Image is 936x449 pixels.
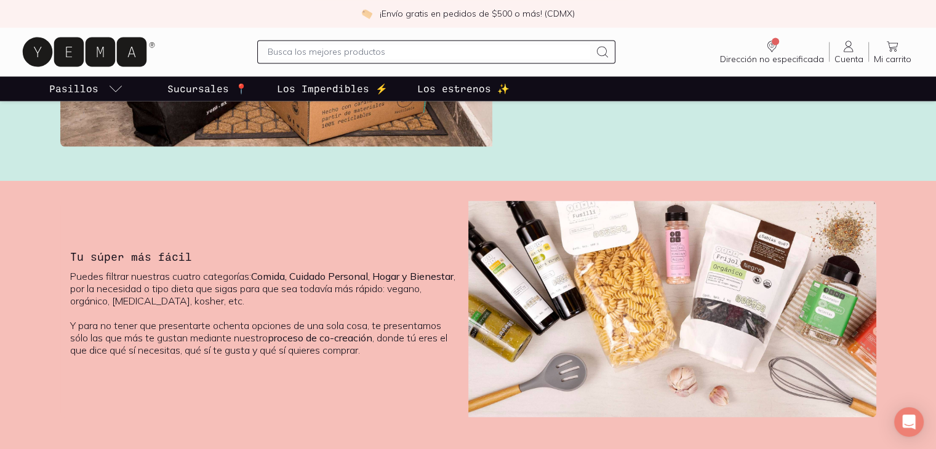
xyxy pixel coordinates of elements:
span: Dirección no especificada [720,54,824,65]
p: Sucursales 📍 [167,81,247,96]
a: Dirección no especificada [715,39,829,65]
p: Los Imperdibles ⚡️ [277,81,388,96]
span: Cuenta [834,54,863,65]
p: Puedes filtrar nuestras cuatro categorías: , por la necesidad o tipo dieta que sigas para que sea... [70,269,458,356]
a: Sucursales 📍 [165,76,250,101]
p: ¡Envío gratis en pedidos de $500 o más! (CDMX) [380,7,575,20]
img: Tu súper más fácil [468,201,876,417]
b: proceso de co-creación [268,331,372,343]
div: Open Intercom Messenger [894,407,924,437]
img: check [361,8,372,19]
a: Los Imperdibles ⚡️ [274,76,390,101]
a: Mi carrito [869,39,916,65]
p: Pasillos [49,81,98,96]
p: Los estrenos ✨ [417,81,510,96]
a: Los estrenos ✨ [415,76,512,101]
h3: Tu súper más fácil [70,248,192,264]
b: Comida, Cuidado Personal, Hogar y Bienestar [251,269,454,282]
input: Busca los mejores productos [268,44,591,59]
a: Cuenta [830,39,868,65]
a: pasillo-todos-link [47,76,126,101]
span: Mi carrito [874,54,911,65]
